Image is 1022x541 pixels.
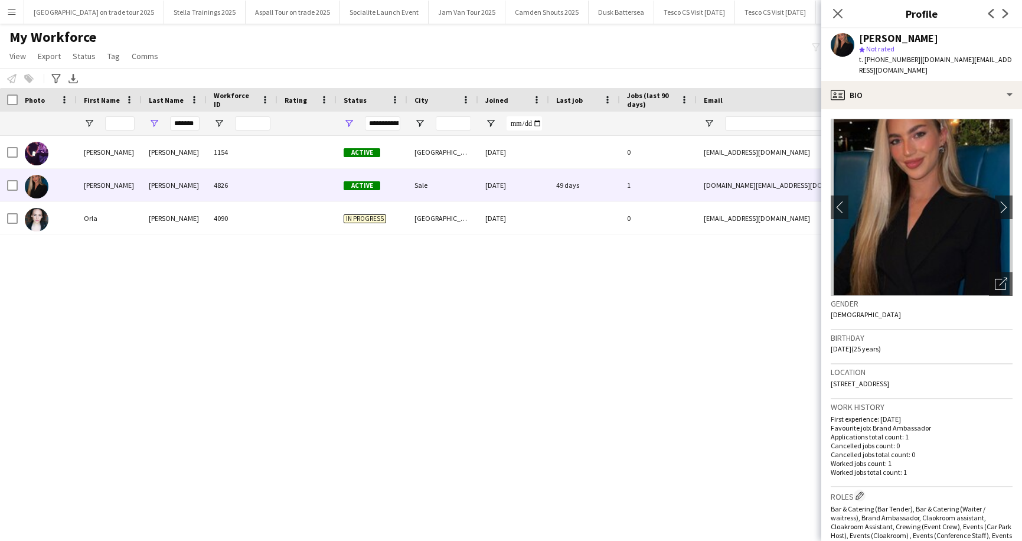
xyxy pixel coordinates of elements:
span: Email [704,96,723,105]
div: [EMAIL_ADDRESS][DOMAIN_NAME] [697,136,933,168]
input: Joined Filter Input [507,116,542,131]
div: 4090 [207,202,277,234]
span: In progress [344,214,386,223]
span: Active [344,148,380,157]
span: t. [PHONE_NUMBER] [859,55,920,64]
button: Aspall Tour on trade 2025 [246,1,340,24]
h3: Roles [831,490,1013,502]
span: Not rated [866,44,894,53]
div: Orla [77,202,142,234]
h3: Birthday [831,333,1013,343]
h3: Location [831,367,1013,377]
input: Email Filter Input [725,116,926,131]
div: Bio [821,81,1022,109]
span: Status [73,51,96,61]
button: Tesco CS Visit [DATE] [735,1,816,24]
span: Export [38,51,61,61]
input: City Filter Input [436,116,471,131]
a: Tag [103,48,125,64]
button: Open Filter Menu [84,118,94,129]
button: Tesco CS Photography [DATE] [816,1,923,24]
div: [PERSON_NAME] [77,169,142,201]
img: Orla Jackson [25,208,48,232]
span: Joined [485,96,508,105]
a: Status [68,48,100,64]
img: Caroline Jackson [25,142,48,165]
p: Cancelled jobs count: 0 [831,441,1013,450]
button: Open Filter Menu [704,118,714,129]
span: Workforce ID [214,91,256,109]
input: First Name Filter Input [105,116,135,131]
button: Open Filter Menu [344,118,354,129]
div: 49 days [549,169,620,201]
a: Comms [127,48,163,64]
span: Comms [132,51,158,61]
button: Open Filter Menu [214,118,224,129]
img: Crew avatar or photo [831,119,1013,296]
a: View [5,48,31,64]
div: 4826 [207,169,277,201]
span: Active [344,181,380,190]
a: Export [33,48,66,64]
span: [DEMOGRAPHIC_DATA] [831,310,901,319]
span: [DATE] (25 years) [831,344,881,353]
span: Last job [556,96,583,105]
p: Applications total count: 1 [831,432,1013,441]
div: [DATE] [478,202,549,234]
div: 0 [620,202,697,234]
div: 1 [620,169,697,201]
div: [PERSON_NAME] [77,136,142,168]
h3: Profile [821,6,1022,21]
app-action-btn: Export XLSX [66,71,80,86]
p: Worked jobs total count: 1 [831,468,1013,477]
button: Camden Shouts 2025 [505,1,589,24]
span: Last Name [149,96,184,105]
span: My Workforce [9,28,96,46]
span: [STREET_ADDRESS] [831,379,889,388]
button: Open Filter Menu [414,118,425,129]
p: Cancelled jobs total count: 0 [831,450,1013,459]
h3: Work history [831,402,1013,412]
div: [GEOGRAPHIC_DATA] [407,202,478,234]
span: Jobs (last 90 days) [627,91,675,109]
div: [PERSON_NAME] [142,136,207,168]
img: Jessica Jackson [25,175,48,198]
span: Photo [25,96,45,105]
app-action-btn: Advanced filters [49,71,63,86]
p: Favourite job: Brand Ambassador [831,423,1013,432]
button: Dusk Battersea [589,1,654,24]
span: View [9,51,26,61]
div: [GEOGRAPHIC_DATA] [407,136,478,168]
button: Open Filter Menu [149,118,159,129]
div: 1154 [207,136,277,168]
div: 0 [620,136,697,168]
button: Tesco CS Visit [DATE] [654,1,735,24]
div: [PERSON_NAME] [859,33,938,44]
button: Jam Van Tour 2025 [429,1,505,24]
p: First experience: [DATE] [831,415,1013,423]
button: Socialite Launch Event [340,1,429,24]
div: [PERSON_NAME] [142,202,207,234]
span: Tag [107,51,120,61]
div: Sale [407,169,478,201]
div: [EMAIL_ADDRESS][DOMAIN_NAME] [697,202,933,234]
div: [DOMAIN_NAME][EMAIL_ADDRESS][DOMAIN_NAME] [697,169,933,201]
input: Workforce ID Filter Input [235,116,270,131]
input: Last Name Filter Input [170,116,200,131]
button: [GEOGRAPHIC_DATA] on trade tour 2025 [24,1,164,24]
button: Open Filter Menu [485,118,496,129]
h3: Gender [831,298,1013,309]
div: [DATE] [478,169,549,201]
span: First Name [84,96,120,105]
span: City [414,96,428,105]
div: Open photos pop-in [989,272,1013,296]
div: [DATE] [478,136,549,168]
span: | [DOMAIN_NAME][EMAIL_ADDRESS][DOMAIN_NAME] [859,55,1012,74]
button: Stella Trainings 2025 [164,1,246,24]
span: Rating [285,96,307,105]
span: Status [344,96,367,105]
p: Worked jobs count: 1 [831,459,1013,468]
div: [PERSON_NAME] [142,169,207,201]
